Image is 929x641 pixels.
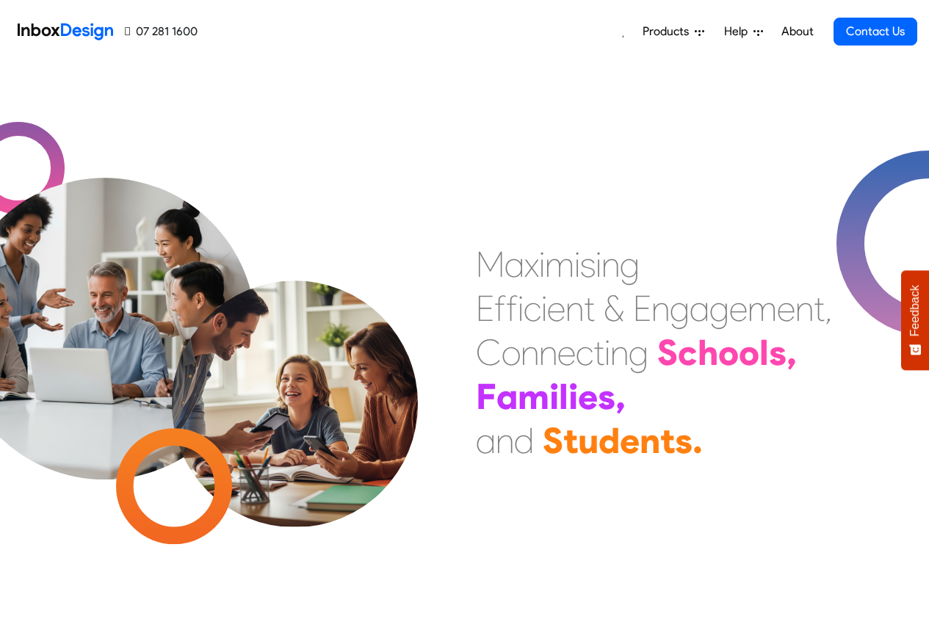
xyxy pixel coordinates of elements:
div: S [657,330,678,374]
div: m [518,374,549,419]
div: i [518,286,524,330]
a: 07 281 1600 [125,23,198,40]
div: a [505,242,524,286]
div: m [748,286,777,330]
div: m [545,242,574,286]
div: i [549,374,559,419]
div: e [729,286,748,330]
img: parents_with_child.png [141,220,449,527]
div: t [814,286,825,330]
div: f [506,286,518,330]
div: e [557,330,576,374]
div: g [709,286,729,330]
div: a [496,374,518,419]
a: Contact Us [834,18,917,46]
div: e [547,286,565,330]
div: i [568,374,578,419]
div: . [693,419,703,463]
span: Help [724,23,753,40]
div: , [615,374,626,419]
div: l [759,330,769,374]
div: t [563,419,578,463]
div: n [539,330,557,374]
div: n [610,330,629,374]
div: s [598,374,615,419]
div: n [795,286,814,330]
div: t [660,419,675,463]
div: e [578,374,598,419]
div: i [574,242,580,286]
div: e [620,419,640,463]
div: M [476,242,505,286]
div: a [476,419,496,463]
div: o [718,330,739,374]
div: d [599,419,620,463]
div: E [476,286,494,330]
div: E [633,286,651,330]
div: u [578,419,599,463]
div: , [787,330,797,374]
div: n [601,242,620,286]
div: l [559,374,568,419]
button: Feedback - Show survey [901,270,929,370]
span: Products [643,23,695,40]
div: t [593,330,604,374]
div: h [698,330,718,374]
div: e [777,286,795,330]
div: s [769,330,787,374]
span: Feedback [908,285,922,336]
div: i [541,286,547,330]
div: Maximising Efficient & Engagement, Connecting Schools, Families, and Students. [476,242,832,463]
div: g [620,242,640,286]
div: & [604,286,624,330]
div: x [524,242,539,286]
div: i [604,330,610,374]
div: f [494,286,506,330]
div: s [675,419,693,463]
div: t [584,286,595,330]
div: n [640,419,660,463]
a: About [777,17,817,46]
div: i [539,242,545,286]
div: g [670,286,690,330]
a: Products [637,17,710,46]
div: n [565,286,584,330]
div: g [629,330,648,374]
div: d [514,419,534,463]
div: o [739,330,759,374]
a: Help [718,17,769,46]
div: a [690,286,709,330]
div: S [543,419,563,463]
div: c [524,286,541,330]
div: c [678,330,698,374]
div: n [651,286,670,330]
div: s [580,242,596,286]
div: , [825,286,832,330]
div: i [596,242,601,286]
div: n [496,419,514,463]
div: C [476,330,502,374]
div: c [576,330,593,374]
div: F [476,374,496,419]
div: o [502,330,521,374]
div: n [521,330,539,374]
